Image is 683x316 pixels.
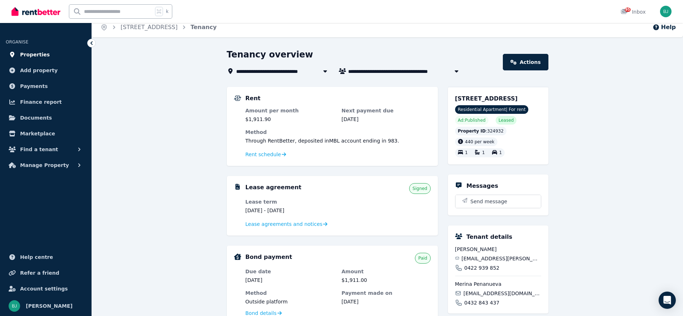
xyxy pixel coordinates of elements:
dt: Method [245,129,431,136]
img: Bom Jin [9,300,20,312]
div: : 324932 [455,127,507,135]
div: Inbox [621,8,646,15]
span: Lease agreements and notices [245,220,323,228]
img: RentBetter [11,6,60,17]
a: Help centre [6,250,86,264]
span: Merina Penanueva [455,280,541,288]
span: Marketplace [20,129,55,138]
span: 440 per week [465,139,495,144]
span: k [166,9,168,14]
span: 1 [465,150,468,155]
dd: [DATE] [342,298,431,305]
h1: Tenancy overview [227,49,313,60]
a: Documents [6,111,86,125]
dd: [DATE] [245,276,335,284]
span: Through RentBetter , deposited in MBL account ending in 983 . [245,138,399,144]
a: Rent schedule [245,151,286,158]
a: Add property [6,63,86,78]
span: Add property [20,66,58,75]
a: Finance report [6,95,86,109]
span: Refer a friend [20,269,59,277]
dt: Lease term [245,198,335,205]
span: 0432 843 437 [464,299,500,306]
h5: Messages [467,182,498,190]
button: Send message [455,195,541,208]
span: Leased [499,117,514,123]
dt: Amount [342,268,431,275]
span: [EMAIL_ADDRESS][DOMAIN_NAME] [463,290,541,297]
h5: Tenant details [467,233,513,241]
span: [STREET_ADDRESS] [455,95,518,102]
span: Property ID [458,128,486,134]
span: [EMAIL_ADDRESS][PERSON_NAME][DOMAIN_NAME] [462,255,541,262]
a: Tenancy [191,24,217,31]
span: Properties [20,50,50,59]
h5: Lease agreement [245,183,301,192]
span: Help centre [20,253,53,261]
dd: Outside platform [245,298,335,305]
span: Manage Property [20,161,69,169]
a: Properties [6,47,86,62]
span: 0422 939 852 [464,264,500,271]
span: 1 [482,150,485,155]
a: Marketplace [6,126,86,141]
span: Rent schedule [245,151,281,158]
dt: Due date [245,268,335,275]
img: Bom Jin [660,6,672,17]
span: Find a tenant [20,145,58,154]
a: Account settings [6,282,86,296]
dt: Next payment due [342,107,431,114]
button: Find a tenant [6,142,86,157]
dt: Method [245,289,335,297]
dt: Payment made on [342,289,431,297]
span: [PERSON_NAME] [26,302,72,310]
span: Paid [418,255,427,261]
div: Open Intercom Messenger [659,292,676,309]
h5: Rent [245,94,261,103]
span: Signed [412,186,427,191]
dd: [DATE] [342,116,431,123]
span: [PERSON_NAME] [455,246,541,253]
img: Bond Details [234,254,241,260]
a: Refer a friend [6,266,86,280]
dd: $1,911.00 [342,276,431,284]
span: Payments [20,82,48,90]
nav: Breadcrumb [92,17,225,37]
a: Actions [503,54,548,70]
button: Manage Property [6,158,86,172]
dd: $1,911.90 [245,116,335,123]
a: Payments [6,79,86,93]
img: Rental Payments [234,96,241,101]
a: Lease agreements and notices [245,220,328,228]
span: Finance report [20,98,62,106]
span: Account settings [20,284,68,293]
span: Send message [471,198,507,205]
dd: [DATE] - [DATE] [245,207,335,214]
dt: Amount per month [245,107,335,114]
span: 95 [625,8,631,12]
span: Ad: Published [458,117,486,123]
span: Documents [20,113,52,122]
span: ORGANISE [6,39,28,45]
span: Residential Apartment | For rent [455,105,529,114]
button: Help [652,23,676,32]
h5: Bond payment [245,253,292,261]
span: 1 [499,150,502,155]
a: [STREET_ADDRESS] [121,24,178,31]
